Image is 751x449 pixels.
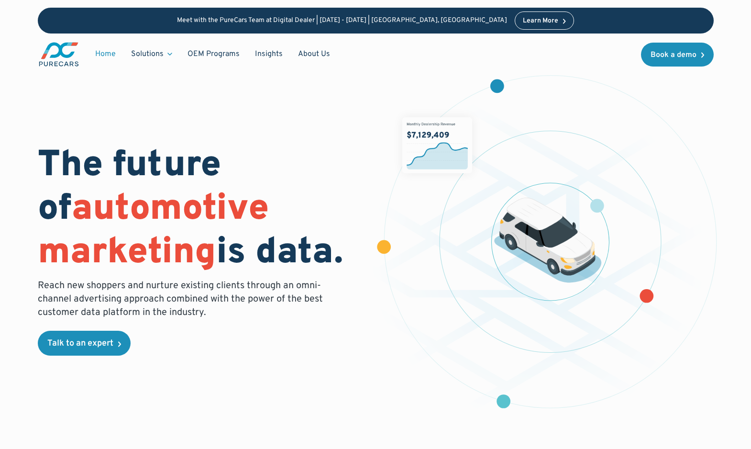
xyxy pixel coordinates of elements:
a: Home [88,45,123,63]
a: main [38,41,80,67]
a: About Us [290,45,338,63]
a: Insights [247,45,290,63]
a: Learn More [515,11,574,30]
div: Solutions [123,45,180,63]
img: purecars logo [38,41,80,67]
p: Meet with the PureCars Team at Digital Dealer | [DATE] - [DATE] | [GEOGRAPHIC_DATA], [GEOGRAPHIC_... [177,17,507,25]
h1: The future of is data. [38,145,364,276]
img: illustration of a vehicle [494,198,601,283]
div: Book a demo [651,51,696,59]
div: Solutions [131,49,164,59]
a: OEM Programs [180,45,247,63]
a: Talk to an expert [38,331,131,356]
a: Book a demo [641,43,714,67]
div: Learn More [523,18,558,24]
p: Reach new shoppers and nurture existing clients through an omni-channel advertising approach comb... [38,279,329,319]
span: automotive marketing [38,187,269,276]
div: Talk to an expert [47,339,113,348]
img: chart showing monthly dealership revenue of $7m [402,117,473,173]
